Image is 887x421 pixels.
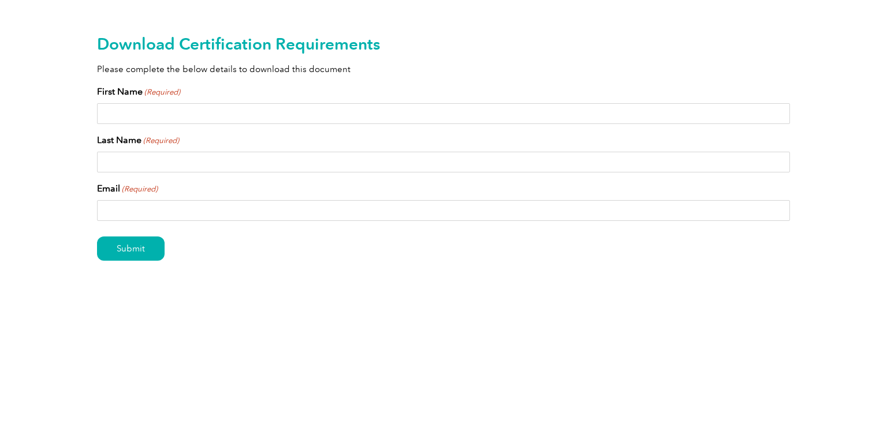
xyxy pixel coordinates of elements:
h2: Download Certification Requirements [97,35,790,53]
span: (Required) [144,87,181,98]
label: Email [97,182,158,196]
input: Submit [97,236,165,261]
span: (Required) [143,135,180,146]
p: Please complete the below details to download this document [97,63,790,76]
label: Last Name [97,133,179,147]
label: First Name [97,85,180,99]
span: (Required) [121,183,158,195]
